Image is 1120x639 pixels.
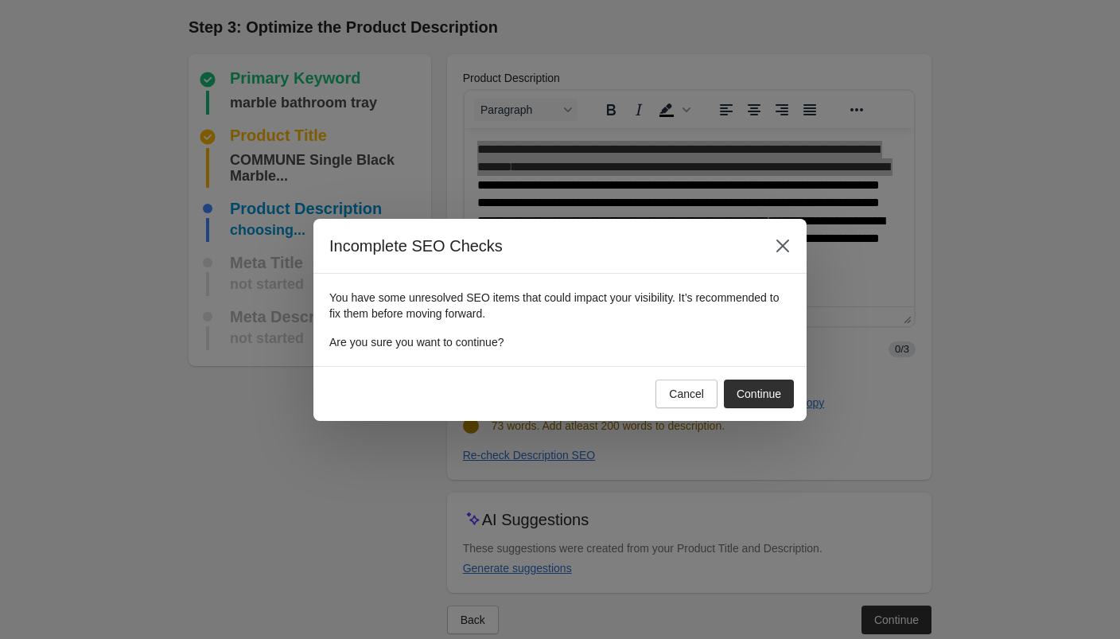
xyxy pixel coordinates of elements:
div: Cancel [669,388,704,400]
button: Continue [724,380,794,408]
div: Continue [737,388,781,400]
body: Rich Text Area. Press ALT-0 for help. [13,13,437,138]
button: Close [768,232,797,260]
p: Are you sure you want to continue? [329,334,791,350]
button: Cancel [655,380,717,408]
p: You have some unresolved SEO items that could impact your visibility. It’s recommended to fix the... [329,290,791,321]
h2: Incomplete SEO Checks [329,235,752,257]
